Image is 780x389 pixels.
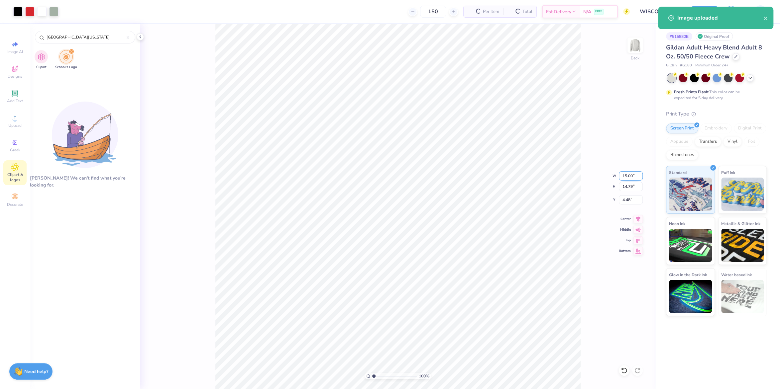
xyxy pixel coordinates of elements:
span: # G180 [680,63,692,68]
div: Embroidery [700,123,732,133]
button: close [763,14,768,22]
button: filter button [35,50,48,70]
span: Neon Ink [669,220,685,227]
div: Foil [744,137,759,147]
span: Bottom [619,249,631,253]
img: Water based Ink [721,280,764,313]
span: Water based Ink [721,271,752,278]
span: Decorate [7,202,23,207]
span: Gildan Adult Heavy Blend Adult 8 Oz. 50/50 Fleece Crew [666,43,762,60]
img: Glow in the Dark Ink [669,280,712,313]
span: Per Item [483,8,499,15]
img: Loading... [52,102,118,168]
img: Clipart Image [38,53,45,61]
img: School's Logo Image [62,53,70,61]
div: Transfers [695,137,721,147]
img: Neon Ink [669,229,712,262]
input: Untitled Design [635,5,684,18]
span: Glow in the Dark Ink [669,271,707,278]
span: Minimum Order: 24 + [695,63,728,68]
input: – – [420,6,446,18]
div: Applique [666,137,693,147]
button: filter button [55,50,77,70]
span: Image AI [7,49,23,54]
span: Gildan [666,63,677,68]
span: Designs [8,74,22,79]
span: Clipart [36,65,47,70]
img: Back [628,39,642,52]
span: Center [619,217,631,221]
span: Clipart & logos [3,172,27,183]
div: filter for School's Logo [55,50,77,70]
div: [PERSON_NAME]! We can't find what you're looking for. [30,175,140,189]
div: filter for Clipart [35,50,48,70]
span: Puff Ink [721,169,735,176]
span: N/A [583,8,591,15]
strong: Need help? [24,368,48,375]
div: Screen Print [666,123,698,133]
div: # 515880B [666,32,692,40]
strong: Fresh Prints Flash: [674,89,709,95]
span: Top [619,238,631,243]
span: Est. Delivery [546,8,571,15]
span: Upload [8,123,22,128]
div: Digital Print [734,123,766,133]
span: Add Text [7,98,23,104]
span: Metallic & Glitter Ink [721,220,760,227]
img: Puff Ink [721,178,764,211]
span: 100 % [419,373,429,379]
div: Rhinestones [666,150,698,160]
span: Standard [669,169,687,176]
span: FREE [595,9,602,14]
div: Print Type [666,110,767,118]
div: Original Proof [696,32,733,40]
span: Total [522,8,532,15]
input: Try "WashU" [46,34,127,40]
div: This color can be expedited for 5 day delivery. [674,89,756,101]
span: Greek [10,147,20,153]
img: Metallic & Glitter Ink [721,229,764,262]
div: Vinyl [723,137,742,147]
div: Back [631,55,639,61]
span: School's Logo [55,65,77,70]
div: Image uploaded [677,14,763,22]
span: Middle [619,227,631,232]
img: Standard [669,178,712,211]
